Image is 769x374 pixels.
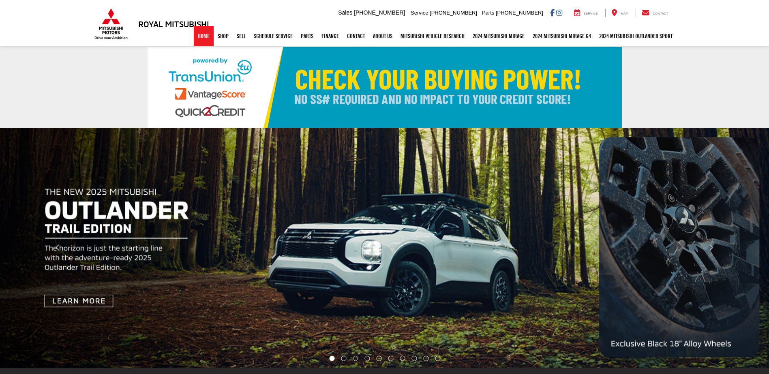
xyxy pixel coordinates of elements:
[354,9,405,16] span: [PHONE_NUMBER]
[653,144,769,352] button: Click to view next picture.
[621,12,628,15] span: Map
[297,26,317,46] a: Parts: Opens in a new tab
[250,26,297,46] a: Schedule Service: Opens in a new tab
[343,26,369,46] a: Contact
[584,12,598,15] span: Service
[93,8,129,40] img: Mitsubishi
[400,356,405,361] li: Go to slide number 7.
[435,356,440,361] li: Go to slide number 10.
[148,47,622,128] img: Check Your Buying Power
[568,9,604,17] a: Service
[396,26,469,46] a: Mitsubishi Vehicle Research
[388,356,393,361] li: Go to slide number 6.
[353,356,358,361] li: Go to slide number 3.
[595,26,677,46] a: 2024 Mitsubishi Outlander SPORT
[369,26,396,46] a: About Us
[550,9,555,16] a: Facebook: Click to visit our Facebook page
[233,26,250,46] a: Sell
[338,9,352,16] span: Sales
[194,26,214,46] a: Home
[496,10,543,16] span: [PHONE_NUMBER]
[317,26,343,46] a: Finance
[556,9,562,16] a: Instagram: Click to visit our Instagram page
[377,356,382,361] li: Go to slide number 5.
[469,26,529,46] a: 2024 Mitsubishi Mirage
[482,10,494,16] span: Parts
[411,10,428,16] span: Service
[423,356,428,361] li: Go to slide number 9.
[214,26,233,46] a: Shop
[636,9,675,17] a: Contact
[653,12,668,15] span: Contact
[411,356,417,361] li: Go to slide number 8.
[365,356,370,361] li: Go to slide number 4.
[430,10,477,16] span: [PHONE_NUMBER]
[329,356,334,361] li: Go to slide number 1.
[605,9,634,17] a: Map
[529,26,595,46] a: 2024 Mitsubishi Mirage G4
[341,356,347,361] li: Go to slide number 2.
[138,19,209,28] h3: Royal Mitsubishi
